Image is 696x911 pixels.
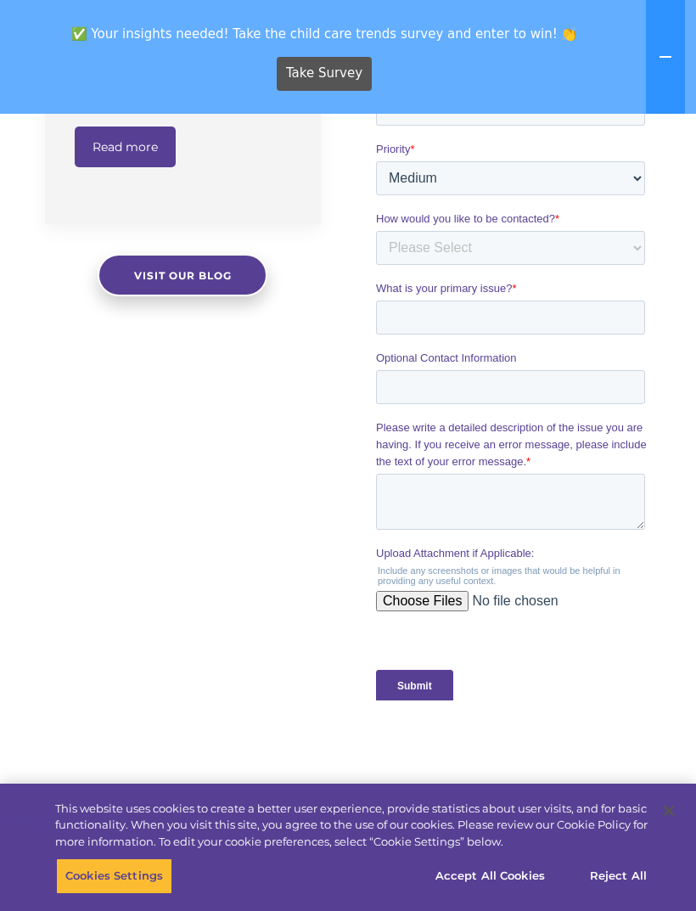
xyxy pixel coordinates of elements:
a: Read more [75,127,176,167]
div: This website uses cookies to create a better user experience, provide statistics about user visit... [55,801,648,851]
button: Close [650,792,688,829]
a: Visit our blog [98,254,267,296]
span: ✅ Your insights needed! Take the child care trends survey and enter to win! 👏 [7,17,643,50]
button: Reject All [565,858,671,894]
button: Accept All Cookies [426,858,554,894]
a: Take Survey [277,57,373,91]
span: Visit our blog [134,269,232,282]
span: Take Survey [286,59,362,88]
button: Cookies Settings [56,858,172,894]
